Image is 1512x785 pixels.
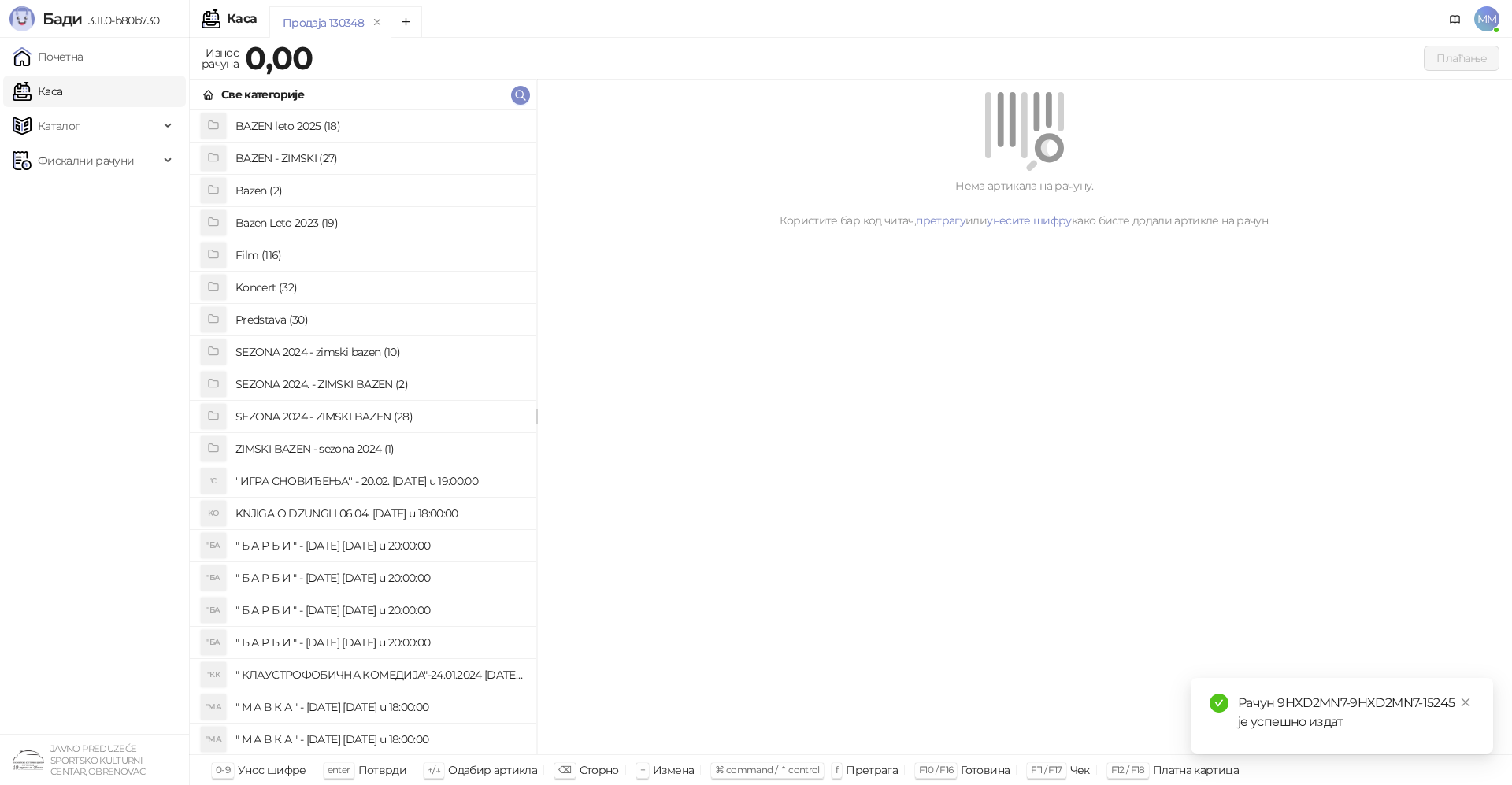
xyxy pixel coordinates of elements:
a: унесите шифру [987,213,1072,228]
a: Документација [1443,6,1468,31]
span: close [1460,697,1471,708]
strong: 0,00 [245,39,313,77]
img: 64x64-companyLogo-4a28e1f8-f217-46d7-badd-69a834a81aaf.png [13,744,44,776]
h4: Bazen Leto 2023 (19) [235,210,524,235]
span: check-circle [1210,694,1228,713]
h4: ZIMSKI BAZEN - sezona 2024 (1) [235,436,524,461]
div: Продаја 130348 [283,14,364,31]
div: Нема артикала на рачуну. Користите бар код читач, или како бисте додали артикле на рачун. [556,177,1493,229]
h4: " Б А Р Б И " - [DATE] [DATE] u 20:00:00 [235,630,524,655]
h4: " М А В К А " - [DATE] [DATE] u 18:00:00 [235,727,524,752]
div: Платна картица [1153,760,1239,780]
button: Плаћање [1424,46,1499,71]
button: remove [367,16,387,29]
div: "БА [201,598,226,623]
div: "БА [201,630,226,655]
img: Logo [9,6,35,31]
h4: ''ИГРА СНОВИЂЕЊА'' - 20.02. [DATE] u 19:00:00 [235,468,524,494]
h4: BAZEN leto 2025 (18) [235,113,524,139]
div: Износ рачуна [198,43,242,74]
h4: " КЛАУСТРОФОБИЧНА КОМЕДИЈА"-24.01.2024 [DATE] u 20:00:00 [235,662,524,687]
h4: SEZONA 2024 - ZIMSKI BAZEN (28) [235,404,524,429]
a: претрагу [916,213,965,228]
h4: SEZONA 2024. - ZIMSKI BAZEN (2) [235,372,524,397]
div: Измена [653,760,694,780]
span: 3.11.0-b80b730 [82,13,159,28]
h4: Predstava (30) [235,307,524,332]
div: "БА [201,565,226,591]
small: JAVNO PREDUZEĆE SPORTSKO KULTURNI CENTAR, OBRENOVAC [50,743,145,777]
div: Каса [227,13,257,25]
span: f [836,764,838,776]
div: grid [190,110,536,754]
button: Add tab [391,6,422,38]
h4: SEZONA 2024 - zimski bazen (10) [235,339,524,365]
h4: Film (116) [235,243,524,268]
div: Готовина [961,760,1010,780]
span: ⌘ command / ⌃ control [715,764,820,776]
span: enter [328,764,350,776]
div: "МА [201,727,226,752]
h4: BAZEN - ZIMSKI (27) [235,146,524,171]
div: KO [201,501,226,526]
div: Потврди [358,760,407,780]
h4: KNJIGA O DZUNGLI 06.04. [DATE] u 18:00:00 [235,501,524,526]
div: 'С [201,468,226,494]
div: "БА [201,533,226,558]
span: ⌫ [558,764,571,776]
span: F12 / F18 [1111,764,1145,776]
span: MM [1474,6,1499,31]
div: Рачун 9HXD2MN7-9HXD2MN7-15245 је успешно издат [1238,694,1474,731]
h4: Koncert (32) [235,275,524,300]
a: Почетна [13,41,83,72]
a: Close [1457,694,1474,711]
div: Сторно [580,760,619,780]
h4: Bazen (2) [235,178,524,203]
h4: " Б А Р Б И " - [DATE] [DATE] u 20:00:00 [235,598,524,623]
a: Каса [13,76,62,107]
span: 0-9 [216,764,230,776]
div: Чек [1070,760,1090,780]
div: Одабир артикла [448,760,537,780]
h4: " Б А Р Б И " - [DATE] [DATE] u 20:00:00 [235,565,524,591]
div: "МА [201,694,226,720]
div: "КК [201,662,226,687]
div: Унос шифре [238,760,306,780]
div: Све категорије [221,86,304,103]
span: Бади [43,9,82,28]
span: Каталог [38,110,80,142]
span: F11 / F17 [1031,764,1062,776]
span: ↑/↓ [428,764,440,776]
h4: " М А В К А " - [DATE] [DATE] u 18:00:00 [235,694,524,720]
span: + [640,764,645,776]
span: F10 / F16 [919,764,953,776]
div: Претрага [846,760,898,780]
h4: " Б А Р Б И " - [DATE] [DATE] u 20:00:00 [235,533,524,558]
span: Фискални рачуни [38,145,134,176]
